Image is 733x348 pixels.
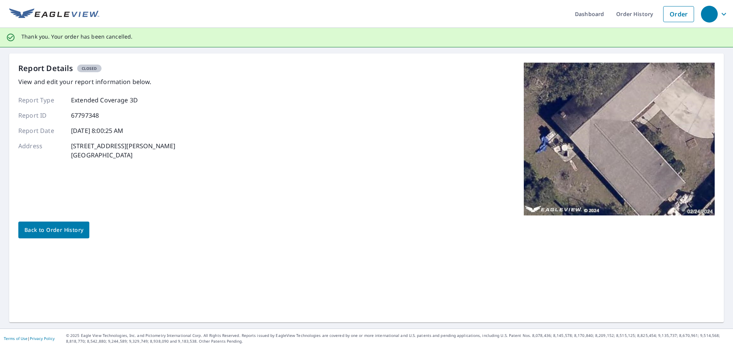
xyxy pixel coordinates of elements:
p: Report ID [18,111,64,120]
p: [STREET_ADDRESS][PERSON_NAME] [GEOGRAPHIC_DATA] [71,141,175,160]
p: Extended Coverage 3D [71,95,138,105]
span: Closed [77,66,102,71]
p: © 2025 Eagle View Technologies, Inc. and Pictometry International Corp. All Rights Reserved. Repo... [66,333,729,344]
p: Report Type [18,95,64,105]
a: Privacy Policy [30,336,55,341]
p: Report Details [18,63,73,74]
span: Back to Order History [24,225,83,235]
img: Top image [524,63,715,215]
p: 67797348 [71,111,99,120]
p: | [4,336,55,341]
p: Report Date [18,126,64,135]
p: Address [18,141,64,160]
img: EV Logo [9,8,99,20]
a: Back to Order History [18,222,89,238]
a: Terms of Use [4,336,27,341]
p: Thank you. Your order has been cancelled. [21,33,132,40]
a: Order [663,6,694,22]
p: View and edit your report information below. [18,77,175,86]
p: [DATE] 8:00:25 AM [71,126,124,135]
